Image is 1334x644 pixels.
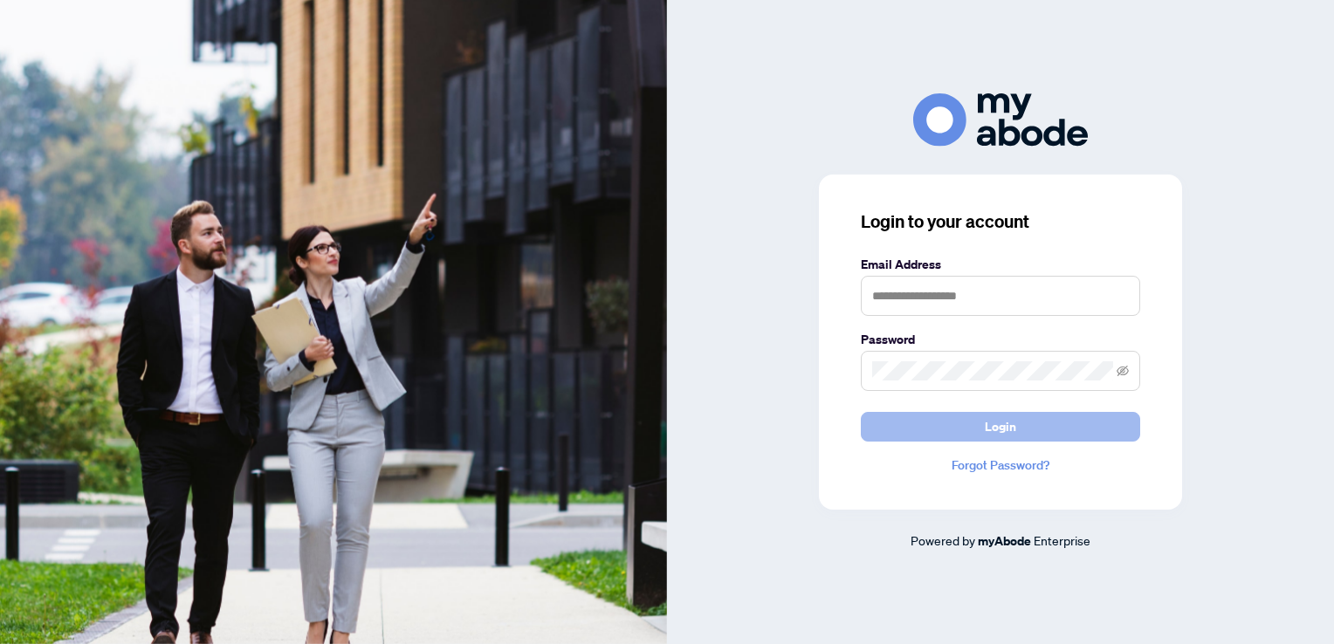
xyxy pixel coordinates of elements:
[911,532,975,548] span: Powered by
[1034,532,1090,548] span: Enterprise
[861,255,1140,274] label: Email Address
[913,93,1088,147] img: ma-logo
[861,330,1140,349] label: Password
[978,531,1031,551] a: myAbode
[861,412,1140,442] button: Login
[985,413,1016,441] span: Login
[861,456,1140,475] a: Forgot Password?
[1117,365,1129,377] span: eye-invisible
[861,209,1140,234] h3: Login to your account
